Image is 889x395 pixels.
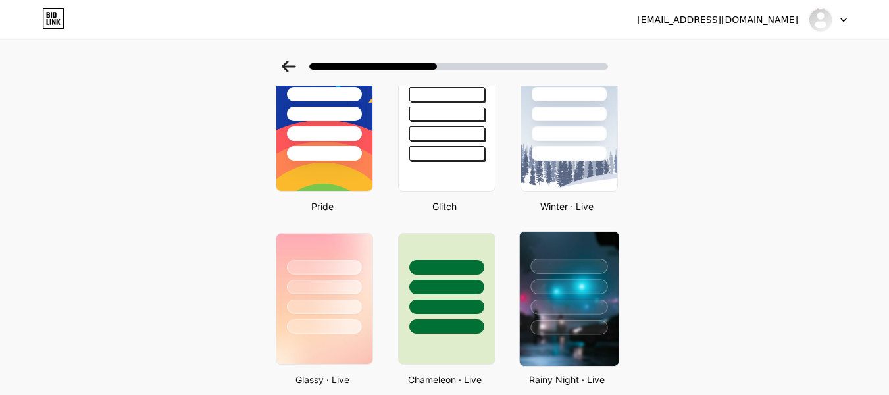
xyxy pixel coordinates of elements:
div: Glassy · Live [272,373,373,386]
div: Chameleon · Live [394,373,495,386]
div: Glitch [394,199,495,213]
div: Rainy Night · Live [517,373,618,386]
img: rainy_night.jpg [519,232,618,366]
div: Winter · Live [517,199,618,213]
div: Pride [272,199,373,213]
img: drashishdolas95 [808,7,833,32]
div: [EMAIL_ADDRESS][DOMAIN_NAME] [637,13,798,27]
